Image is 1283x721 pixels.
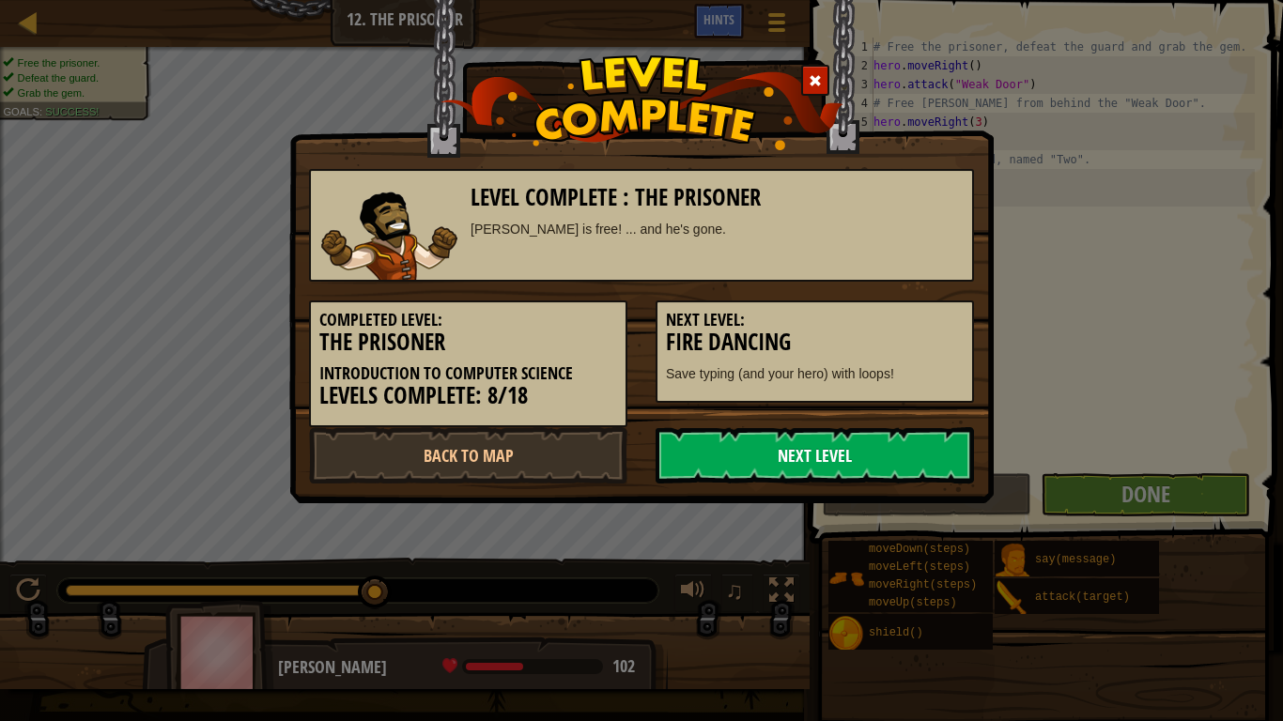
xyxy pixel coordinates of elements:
[471,185,964,210] h3: Level Complete : The Prisoner
[320,192,457,280] img: duelist.png
[319,311,617,330] h5: Completed Level:
[656,427,974,483] a: Next Level
[319,383,617,408] h3: Levels Complete: 8/18
[666,364,964,383] p: Save typing (and your hero) with loops!
[309,427,627,483] a: Back to Map
[471,220,964,238] div: [PERSON_NAME] is free! ... and he's gone.
[319,330,617,355] h3: The Prisoner
[666,311,964,330] h5: Next Level:
[319,364,617,383] h5: Introduction to Computer Science
[441,55,843,150] img: level_complete.png
[666,330,964,355] h3: Fire Dancing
